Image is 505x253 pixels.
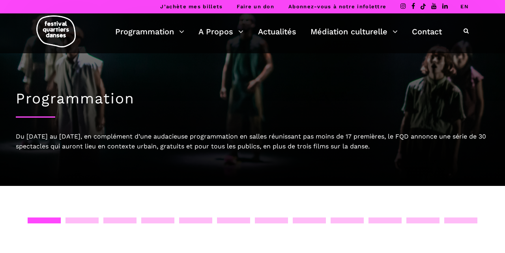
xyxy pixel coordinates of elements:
[412,25,442,38] a: Contact
[310,25,398,38] a: Médiation culturelle
[198,25,243,38] a: A Propos
[258,25,296,38] a: Actualités
[460,4,469,9] a: EN
[16,90,489,107] h1: Programmation
[16,131,489,152] div: Du [DATE] au [DATE], en complément d’une audacieuse programmation en salles réunissant pas moins ...
[115,25,184,38] a: Programmation
[36,15,76,47] img: logo-fqd-med
[160,4,223,9] a: J’achète mes billets
[237,4,274,9] a: Faire un don
[288,4,386,9] a: Abonnez-vous à notre infolettre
